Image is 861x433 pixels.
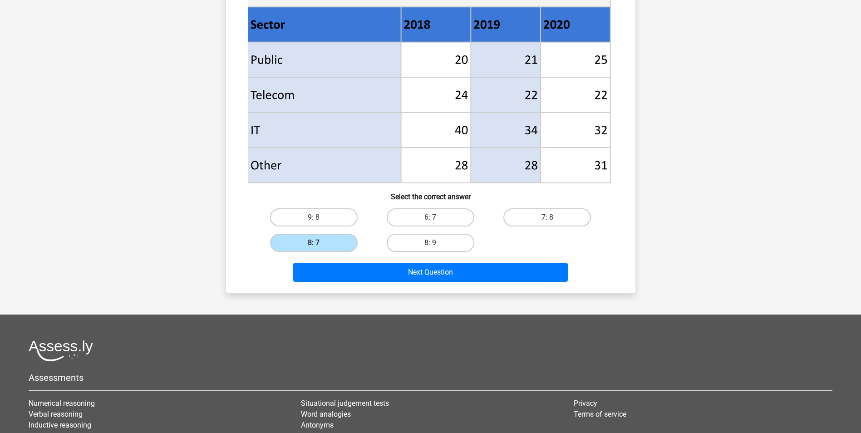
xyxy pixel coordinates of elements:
a: Numerical reasoning [29,399,95,408]
label: 9: 8 [270,208,358,226]
h5: Assessments [29,372,832,383]
a: Inductive reasoning [29,421,91,429]
img: Assessly logo [29,340,93,361]
button: Next Question [293,263,568,282]
a: Antonyms [301,421,334,429]
a: Verbal reasoning [29,410,83,418]
a: Word analogies [301,410,351,418]
label: 7: 8 [503,208,591,226]
label: 6: 7 [387,208,474,226]
label: 8: 9 [387,234,474,252]
h6: Select the correct answer [241,185,621,201]
a: Terms of service [574,410,626,418]
a: Situational judgement tests [301,399,389,408]
a: Privacy [574,399,597,408]
label: 8: 7 [270,234,358,252]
